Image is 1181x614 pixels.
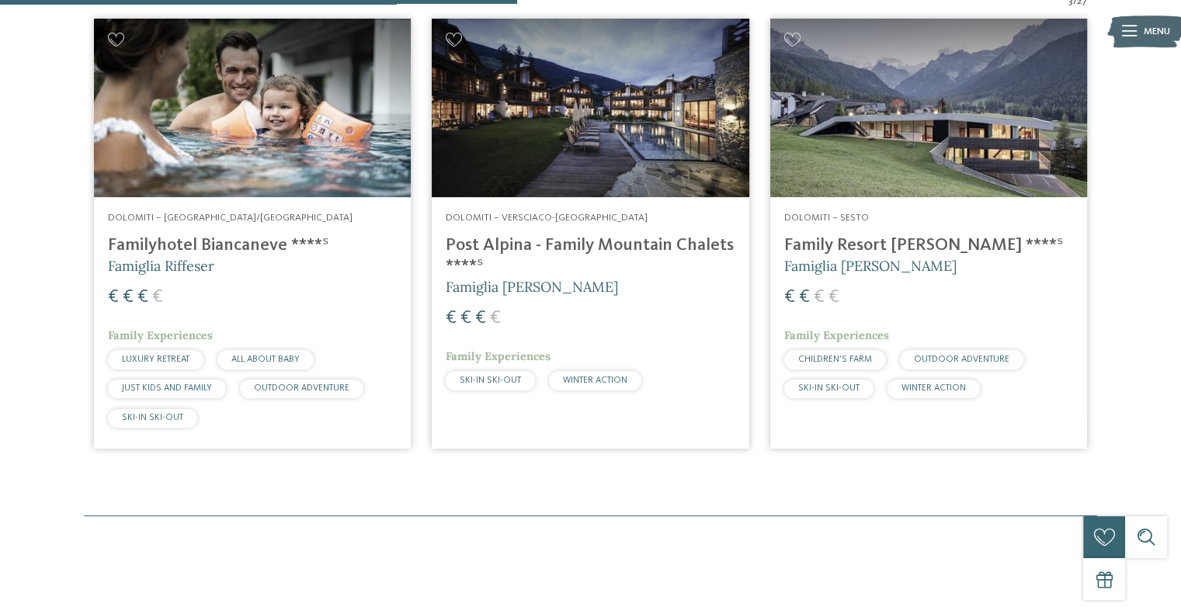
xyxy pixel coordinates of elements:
[784,328,889,342] span: Family Experiences
[446,235,735,277] h4: Post Alpina - Family Mountain Chalets ****ˢ
[446,213,648,223] span: Dolomiti – Versciaco-[GEOGRAPHIC_DATA]
[798,355,872,364] span: CHILDREN’S FARM
[460,309,471,328] span: €
[799,288,810,307] span: €
[231,355,300,364] span: ALL ABOUT BABY
[122,383,212,393] span: JUST KIDS AND FAMILY
[446,349,551,363] span: Family Experiences
[814,288,825,307] span: €
[460,376,521,385] span: SKI-IN SKI-OUT
[108,213,353,223] span: Dolomiti – [GEOGRAPHIC_DATA]/[GEOGRAPHIC_DATA]
[798,383,860,393] span: SKI-IN SKI-OUT
[914,355,1009,364] span: OUTDOOR ADVENTURE
[94,19,411,197] img: Cercate un hotel per famiglie? Qui troverete solo i migliori!
[137,288,148,307] span: €
[490,309,501,328] span: €
[901,383,966,393] span: WINTER ACTION
[432,19,749,449] a: Cercate un hotel per famiglie? Qui troverete solo i migliori! Dolomiti – Versciaco-[GEOGRAPHIC_DA...
[563,376,627,385] span: WINTER ACTION
[254,383,349,393] span: OUTDOOR ADVENTURE
[108,235,397,256] h4: Familyhotel Biancaneve ****ˢ
[770,19,1087,197] img: Family Resort Rainer ****ˢ
[446,278,618,296] span: Famiglia [PERSON_NAME]
[432,19,749,197] img: Post Alpina - Family Mountain Chalets ****ˢ
[784,213,869,223] span: Dolomiti – Sesto
[123,288,134,307] span: €
[828,288,839,307] span: €
[770,19,1087,449] a: Cercate un hotel per famiglie? Qui troverete solo i migliori! Dolomiti – Sesto Family Resort [PER...
[122,413,183,422] span: SKI-IN SKI-OUT
[475,309,486,328] span: €
[108,257,214,275] span: Famiglia Riffeser
[784,288,795,307] span: €
[446,309,457,328] span: €
[784,257,957,275] span: Famiglia [PERSON_NAME]
[108,288,119,307] span: €
[122,355,189,364] span: LUXURY RETREAT
[94,19,411,449] a: Cercate un hotel per famiglie? Qui troverete solo i migliori! Dolomiti – [GEOGRAPHIC_DATA]/[GEOGR...
[152,288,163,307] span: €
[108,328,213,342] span: Family Experiences
[784,235,1073,256] h4: Family Resort [PERSON_NAME] ****ˢ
